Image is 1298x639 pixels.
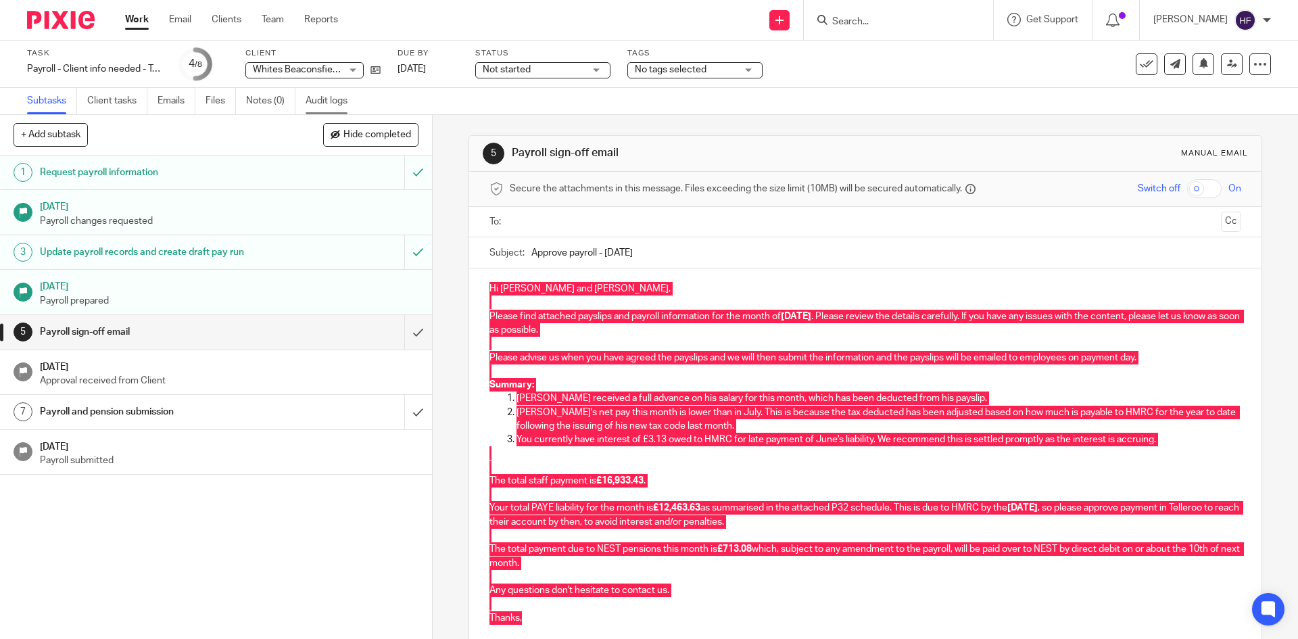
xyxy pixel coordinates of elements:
[1181,148,1248,159] div: Manual email
[40,162,274,183] h1: Request payroll information
[489,246,525,260] label: Subject:
[262,13,284,26] a: Team
[596,476,644,486] strong: £16,933.43
[27,62,162,76] div: Payroll - Client info needed - Telleroo
[27,11,95,29] img: Pixie
[489,446,1241,569] p: The total staff payment is . Your total PAYE liability for the month is as summarised in the atta...
[516,392,1241,405] p: [PERSON_NAME] received a full advance on his salary for this month, which has been deducted from ...
[343,130,411,141] span: Hide completed
[304,13,338,26] a: Reports
[14,323,32,341] div: 5
[40,294,418,308] p: Payroll prepared
[14,123,88,146] button: + Add subtask
[40,197,418,214] h1: [DATE]
[212,13,241,26] a: Clients
[125,13,149,26] a: Work
[512,146,894,160] h1: Payroll sign-off email
[510,182,962,195] span: Secure the attachments in this message. Files exceeding the size limit (10MB) will be secured aut...
[195,61,202,68] small: /8
[253,65,374,74] span: Whites Beaconsfield Limited
[1138,182,1180,195] span: Switch off
[14,402,32,421] div: 7
[1007,503,1038,513] strong: [DATE]
[14,243,32,262] div: 3
[489,380,534,389] strong: Summary:
[1026,15,1078,24] span: Get Support
[169,13,191,26] a: Email
[635,65,706,74] span: No tags selected
[87,88,147,114] a: Client tasks
[40,357,418,374] h1: [DATE]
[831,16,953,28] input: Search
[627,48,763,59] label: Tags
[516,433,1241,446] p: You currently have interest of £3.13 owed to HMRC for late payment of June's liability. We recomm...
[27,88,77,114] a: Subtasks
[489,215,504,229] label: To:
[245,48,381,59] label: Client
[398,48,458,59] label: Due by
[475,48,610,59] label: Status
[189,56,202,72] div: 4
[398,64,426,74] span: [DATE]
[40,214,418,228] p: Payroll changes requested
[27,48,162,59] label: Task
[40,402,274,422] h1: Payroll and pension submission
[40,374,418,387] p: Approval received from Client
[653,503,700,513] strong: £12,463.63
[781,312,811,321] strong: [DATE]
[246,88,295,114] a: Notes (0)
[40,322,274,342] h1: Payroll sign-off email
[206,88,236,114] a: Files
[483,143,504,164] div: 5
[516,406,1241,433] p: [PERSON_NAME]'s net pay this month is lower than in July. This is because the tax deducted has be...
[489,351,1241,364] p: Please advise us when you have agreed the payslips and we will then submit the information and th...
[323,123,418,146] button: Hide completed
[40,242,274,262] h1: Update payroll records and create draft pay run
[14,163,32,182] div: 1
[717,544,752,554] strong: £713.08
[158,88,195,114] a: Emails
[1228,182,1241,195] span: On
[40,437,418,454] h1: [DATE]
[489,282,1241,337] p: Hi [PERSON_NAME] and [PERSON_NAME], Please find attached payslips and payroll information for the...
[1234,9,1256,31] img: svg%3E
[1153,13,1228,26] p: [PERSON_NAME]
[483,65,531,74] span: Not started
[306,88,358,114] a: Audit logs
[489,597,1241,625] p: Thanks,
[1221,212,1241,232] button: Cc
[40,277,418,293] h1: [DATE]
[489,570,1241,598] p: Any questions don't hesitate to contact us.
[40,454,418,467] p: Payroll submitted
